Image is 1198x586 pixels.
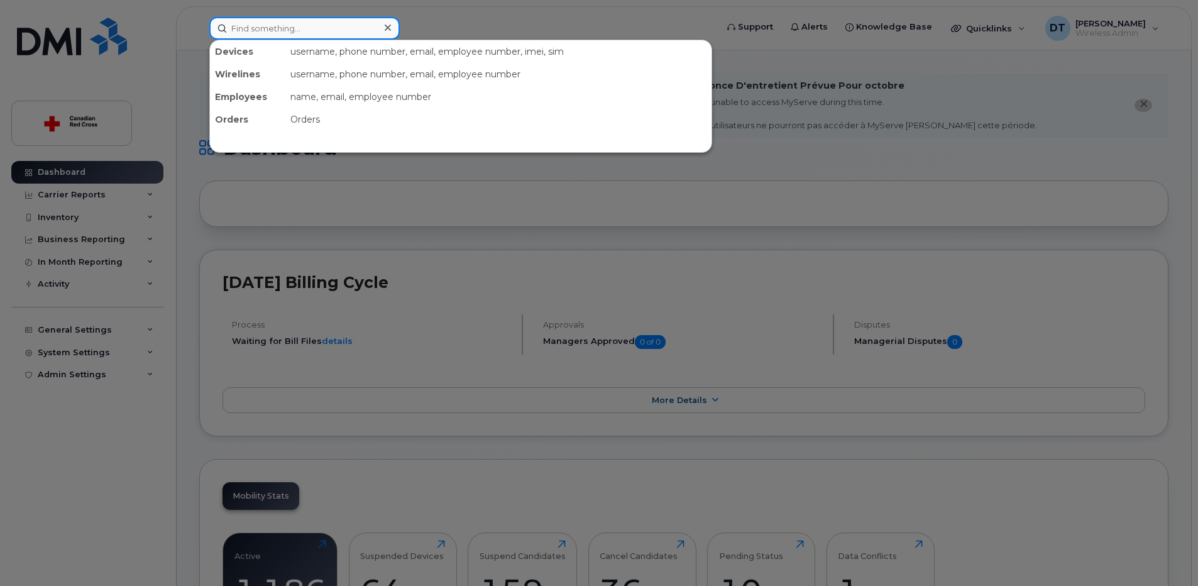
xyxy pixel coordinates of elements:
div: Devices [210,40,285,63]
div: Wirelines [210,63,285,86]
div: Orders [210,108,285,131]
div: Orders [285,108,712,131]
div: Employees [210,86,285,108]
div: username, phone number, email, employee number, imei, sim [285,40,712,63]
div: name, email, employee number [285,86,712,108]
div: username, phone number, email, employee number [285,63,712,86]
